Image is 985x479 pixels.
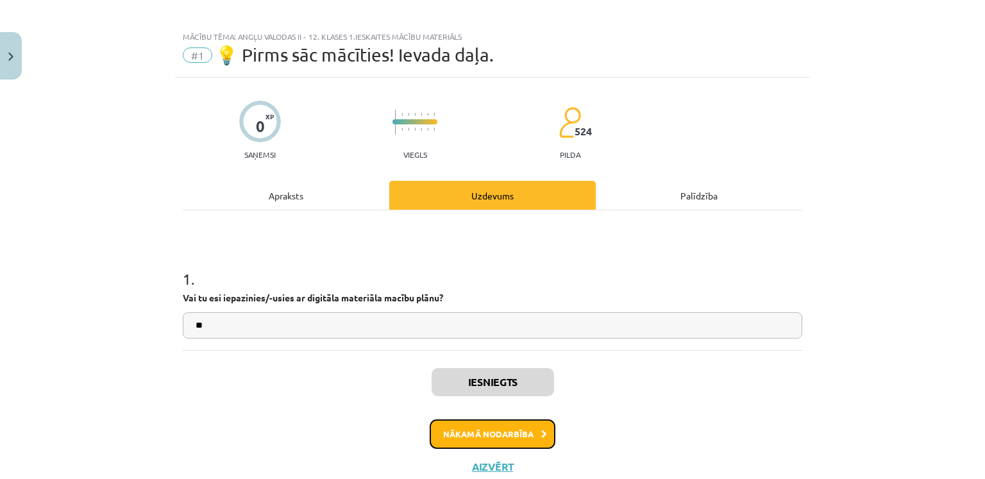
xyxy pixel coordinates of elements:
[414,113,416,116] img: icon-short-line-57e1e144782c952c97e751825c79c345078a6d821885a25fce030b3d8c18986b.svg
[432,368,554,396] button: Iesniegts
[559,106,581,139] img: students-c634bb4e5e11cddfef0936a35e636f08e4e9abd3cc4e673bd6f9a4125e45ecb1.svg
[421,128,422,131] img: icon-short-line-57e1e144782c952c97e751825c79c345078a6d821885a25fce030b3d8c18986b.svg
[430,419,555,449] button: Nākamā nodarbība
[256,117,265,135] div: 0
[403,150,427,159] p: Viegls
[575,126,592,137] span: 524
[596,181,802,210] div: Palīdzība
[183,181,389,210] div: Apraksts
[395,110,396,135] img: icon-long-line-d9ea69661e0d244f92f715978eff75569469978d946b2353a9bb055b3ed8787d.svg
[408,113,409,116] img: icon-short-line-57e1e144782c952c97e751825c79c345078a6d821885a25fce030b3d8c18986b.svg
[183,32,802,41] div: Mācību tēma: Angļu valodas ii - 12. klases 1.ieskaites mācību materiāls
[389,181,596,210] div: Uzdevums
[265,113,274,120] span: XP
[401,128,403,131] img: icon-short-line-57e1e144782c952c97e751825c79c345078a6d821885a25fce030b3d8c18986b.svg
[215,44,494,65] span: 💡 Pirms sāc mācīties! Ievada daļa.
[468,460,517,473] button: Aizvērt
[183,292,443,303] strong: Vai tu esi iepazinies/-usies ar digitāla materiāla macību plānu?
[434,113,435,116] img: icon-short-line-57e1e144782c952c97e751825c79c345078a6d821885a25fce030b3d8c18986b.svg
[434,128,435,131] img: icon-short-line-57e1e144782c952c97e751825c79c345078a6d821885a25fce030b3d8c18986b.svg
[408,128,409,131] img: icon-short-line-57e1e144782c952c97e751825c79c345078a6d821885a25fce030b3d8c18986b.svg
[414,128,416,131] img: icon-short-line-57e1e144782c952c97e751825c79c345078a6d821885a25fce030b3d8c18986b.svg
[183,47,212,63] span: #1
[401,113,403,116] img: icon-short-line-57e1e144782c952c97e751825c79c345078a6d821885a25fce030b3d8c18986b.svg
[8,53,13,61] img: icon-close-lesson-0947bae3869378f0d4975bcd49f059093ad1ed9edebbc8119c70593378902aed.svg
[427,113,428,116] img: icon-short-line-57e1e144782c952c97e751825c79c345078a6d821885a25fce030b3d8c18986b.svg
[183,248,802,287] h1: 1 .
[239,150,281,159] p: Saņemsi
[427,128,428,131] img: icon-short-line-57e1e144782c952c97e751825c79c345078a6d821885a25fce030b3d8c18986b.svg
[421,113,422,116] img: icon-short-line-57e1e144782c952c97e751825c79c345078a6d821885a25fce030b3d8c18986b.svg
[560,150,580,159] p: pilda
